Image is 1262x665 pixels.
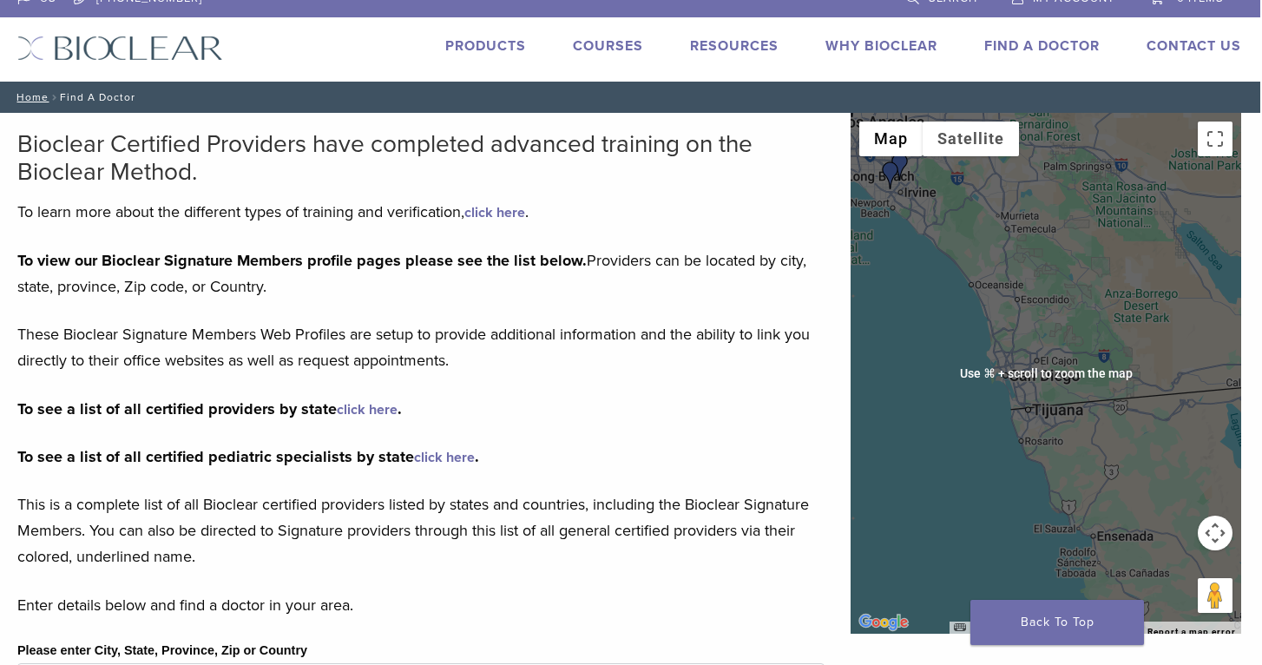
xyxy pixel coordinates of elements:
[17,251,587,270] strong: To view our Bioclear Signature Members profile pages please see the list below.
[49,93,60,102] span: /
[984,37,1100,55] a: Find A Doctor
[855,611,912,634] a: Open this area in Google Maps (opens a new window)
[877,161,904,189] div: Dr. Randy Fong
[1198,516,1232,550] button: Map camera controls
[859,122,923,156] button: Show street map
[17,399,402,418] strong: To see a list of all certified providers by state .
[17,491,825,570] p: This is a complete list of all Bioclear certified providers listed by states and countries, inclu...
[464,204,525,221] a: click here
[17,130,825,186] h2: Bioclear Certified Providers have completed advanced training on the Bioclear Method.
[17,247,825,300] p: Providers can be located by city, state, province, Zip code, or Country.
[690,37,779,55] a: Resources
[1198,122,1232,156] button: Toggle fullscreen view
[923,122,1019,156] button: Show satellite imagery
[1198,578,1232,613] button: Drag Pegman onto the map to open Street View
[337,401,398,418] a: click here
[1147,627,1236,636] a: Report a map error
[855,611,912,634] img: Google
[17,36,223,61] img: Bioclear
[954,622,966,634] button: Keyboard shortcuts
[17,592,825,618] p: Enter details below and find a doctor in your area.
[445,37,526,55] a: Products
[573,37,643,55] a: Courses
[11,91,49,103] a: Home
[4,82,1254,113] nav: Find A Doctor
[17,447,479,466] strong: To see a list of all certified pediatric specialists by state .
[17,321,825,373] p: These Bioclear Signature Members Web Profiles are setup to provide additional information and the...
[414,449,475,466] a: click here
[825,37,937,55] a: Why Bioclear
[17,642,307,661] label: Please enter City, State, Province, Zip or Country
[970,600,1144,645] a: Back To Top
[1147,37,1241,55] a: Contact Us
[17,199,825,225] p: To learn more about the different types of training and verification, .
